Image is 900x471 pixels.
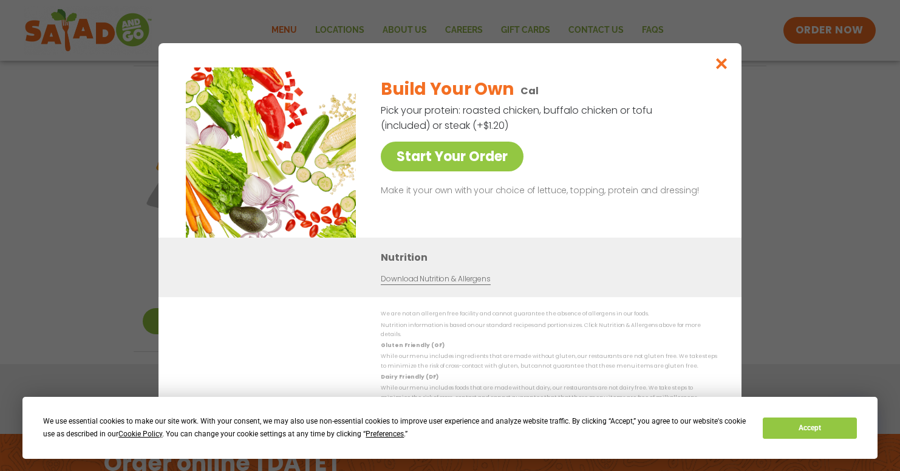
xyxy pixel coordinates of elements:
p: While our menu includes ingredients that are made without gluten, our restaurants are not gluten ... [381,352,717,371]
strong: Gluten Friendly (GF) [381,342,444,349]
span: Preferences [366,430,404,438]
p: Cal [520,83,539,98]
div: Cookie Consent Prompt [22,397,878,459]
p: Make it your own with your choice of lettuce, topping, protein and dressing! [381,184,712,198]
a: Download Nutrition & Allergens [381,273,490,285]
h2: Build Your Own [381,77,513,102]
div: We use essential cookies to make our site work. With your consent, we may also use non-essential ... [43,415,748,441]
p: Pick your protein: roasted chicken, buffalo chicken or tofu (included) or steak (+$1.20) [381,103,654,133]
img: Featured product photo for Build Your Own [186,67,356,238]
p: Nutrition information is based on our standard recipes and portion sizes. Click Nutrition & Aller... [381,320,717,339]
button: Accept [763,418,856,439]
p: While our menu includes foods that are made without dairy, our restaurants are not dairy free. We... [381,383,717,402]
span: Cookie Policy [118,430,162,438]
strong: Dairy Friendly (DF) [381,373,438,380]
p: We are not an allergen free facility and cannot guarantee the absence of allergens in our foods. [381,309,717,318]
button: Close modal [702,43,741,84]
a: Start Your Order [381,142,523,171]
h3: Nutrition [381,250,723,265]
